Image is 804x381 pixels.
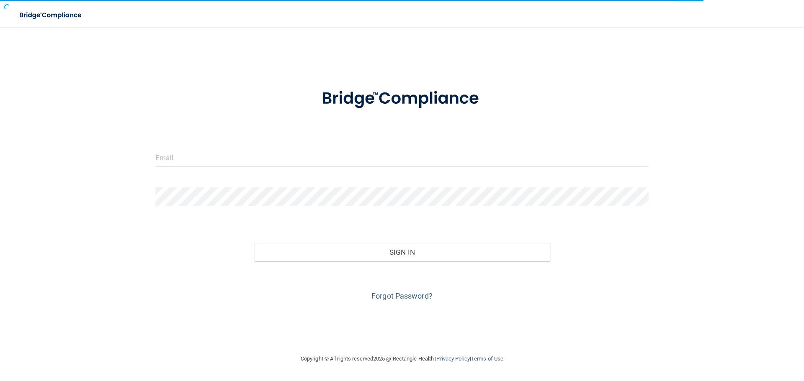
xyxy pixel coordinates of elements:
[254,243,550,261] button: Sign In
[371,292,433,300] a: Forgot Password?
[304,77,500,120] img: bridge_compliance_login_screen.278c3ca4.svg
[249,345,555,372] div: Copyright © All rights reserved 2025 @ Rectangle Health | |
[436,355,469,362] a: Privacy Policy
[13,7,90,24] img: bridge_compliance_login_screen.278c3ca4.svg
[155,148,649,167] input: Email
[471,355,503,362] a: Terms of Use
